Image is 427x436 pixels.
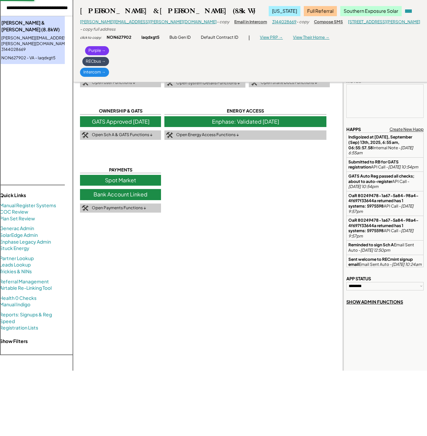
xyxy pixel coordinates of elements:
div: Open Sch A & GATS Functions ↓ [92,132,153,138]
img: tool-icon.png [166,80,173,86]
a: [PERSON_NAME][EMAIL_ADDRESS][PERSON_NAME][DOMAIN_NAME] [80,19,217,24]
em: [DATE] 10:24am [392,262,422,267]
div: NON627902 - VA - laqdxgt5 [1,55,84,61]
div: HAPPS [346,126,361,132]
strong: Submitted to RB for GATS registration [348,159,399,170]
img: tool-icon.png [82,80,88,86]
div: Southern Exposure Solar [340,6,402,16]
div: NON627902 [107,35,131,40]
div: Open System Details Functions ↓ [176,80,240,86]
div: API Call - [348,193,422,214]
img: tool-icon.png [82,205,88,211]
div: Default Contract ID [201,35,238,40]
div: SHOW ADMIN FUNCTIONS [346,299,403,305]
strong: Sent welcome to RECmint signup email [348,257,413,267]
div: Create New Happ [390,127,424,132]
em: [DATE] 10:54pm [348,184,378,189]
img: tool-icon.png [250,80,257,86]
div: Open Energy Access Functions ↓ [176,132,239,138]
em: [DATE] 6:55am [348,145,414,156]
div: API Call - [348,159,422,170]
div: Email Sent Auto - [348,242,422,253]
div: ENERGY ACCESS [164,108,326,114]
div: Open State Docs Functions ↓ [261,80,317,86]
div: OWNERSHIP & GATS [80,108,161,114]
div: [PERSON_NAME] & [PERSON_NAME] (8.8kW) [80,7,255,15]
div: APP STATUS [346,276,371,282]
div: - copy full address [80,27,115,32]
img: tool-icon.png [166,132,173,138]
div: View Their Home → [293,35,329,40]
div: Email in Intercom [234,19,267,25]
div: Intercom → [80,68,109,77]
div: GATS Approved [DATE] [80,116,161,127]
strong: Reminded to sign Sch A [348,242,394,247]
em: [DATE] 9:57pm [348,228,414,239]
div: [PERSON_NAME] & [PERSON_NAME] (8.8kW) [1,20,84,33]
strong: GATS Auto Reg passed all checks; about to auto-register [348,174,415,184]
div: click to copy: [80,35,102,40]
div: Enphase: Validated [DATE] [164,116,326,127]
div: laqdxgt5 [141,35,159,40]
div: Purple → [85,46,109,55]
div: API Call - [348,174,422,189]
a: [STREET_ADDRESS][PERSON_NAME] [348,19,420,24]
div: Full Referral [304,6,337,16]
div: Bank Account Linked [80,189,161,200]
em: [DATE] 12:50pm [361,248,390,253]
div: Open User Functions ↓ [92,80,135,86]
div: - copy [296,19,309,25]
div: Bub Gen ID [169,35,191,40]
div: PAYMENTS [80,167,161,173]
em: [DATE] 10:54pm [388,164,418,169]
div: Spot Market [80,175,161,186]
div: [US_STATE] [269,6,300,16]
strong: Indigoized at [DATE], September (Sep) 13th, 2025, 6:55 am, 06:55:57.58 [348,134,413,150]
div: Compose SMS [314,19,343,25]
div: View PRP → [260,35,283,40]
div: Email Sent Auto - [348,257,422,267]
img: tool-icon.png [82,132,88,138]
div: [PERSON_NAME][EMAIL_ADDRESS][PERSON_NAME][DOMAIN_NAME] - 3144028669 [1,35,84,52]
div: | [248,34,250,41]
strong: OaR 80249478-1a67-5a84-98a4-4f697f33644a returned has 1 systems: 5975598 [348,193,419,209]
a: 3144028669 [272,19,296,24]
div: API Call - [348,218,422,239]
div: - copy [217,19,229,25]
div: RECbus → [82,57,109,66]
em: [DATE] 9:57pm [348,204,414,214]
div: Open Payments Functions ↓ [92,205,146,211]
strong: OaR 80249478-1a67-5a84-98a4-4f697f33644a returned has 1 systems: 5975598 [348,218,419,233]
div: Internal Note - [348,134,422,155]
